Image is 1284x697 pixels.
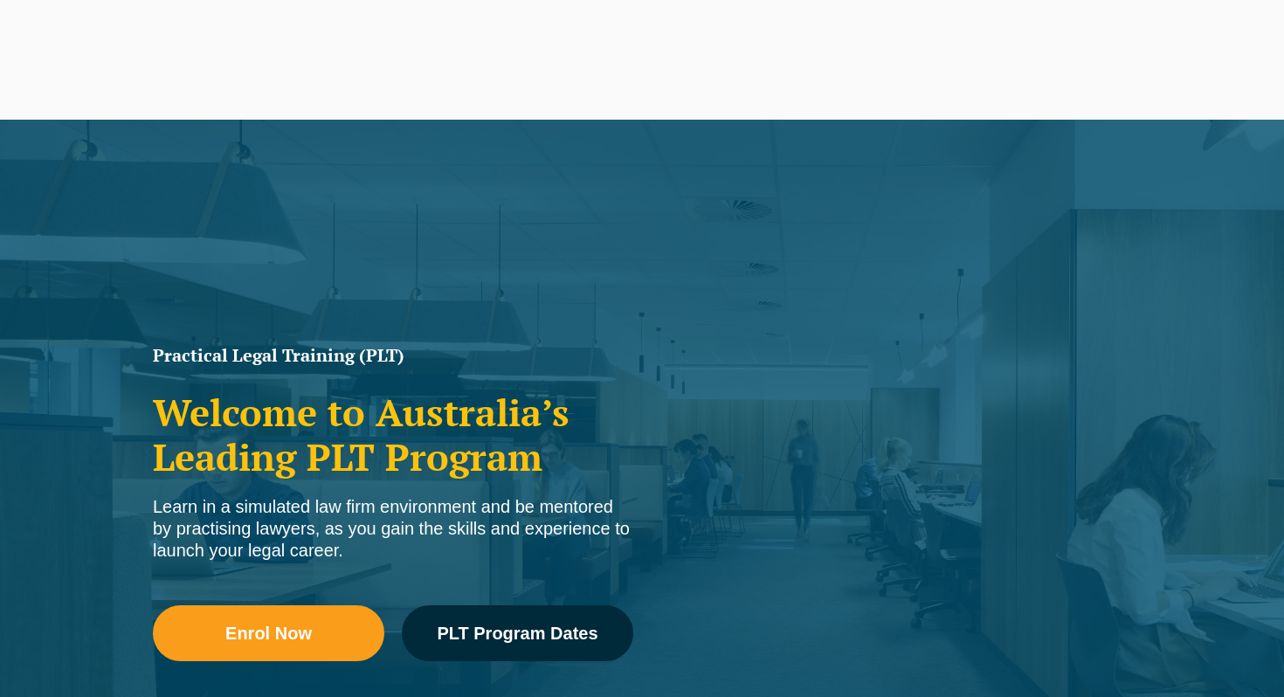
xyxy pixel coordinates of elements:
h1: Practical Legal Training (PLT) [153,347,633,364]
a: Enrol Now [153,605,384,661]
span: PLT Program Dates [437,625,597,642]
h2: Welcome to Australia’s Leading PLT Program [153,390,633,479]
div: Learn in a simulated law firm environment and be mentored by practising lawyers, as you gain the ... [153,496,633,562]
a: PLT Program Dates [402,605,633,661]
span: Enrol Now [225,625,312,642]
